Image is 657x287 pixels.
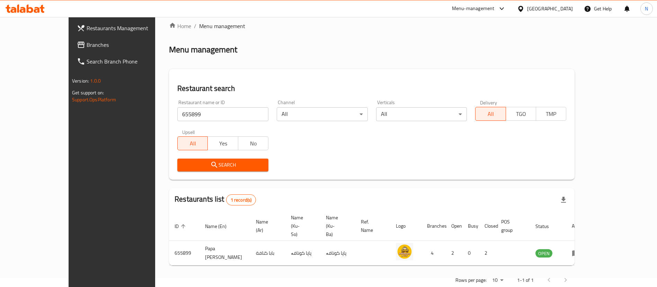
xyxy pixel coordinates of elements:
[390,211,421,241] th: Logo
[199,241,250,265] td: Papa [PERSON_NAME]
[182,129,195,134] label: Upsell
[285,241,320,265] td: پاپا کونافە
[71,20,178,36] a: Restaurants Management
[211,138,235,149] span: Yes
[169,44,237,55] h2: Menu management
[90,76,101,85] span: 1.0.0
[517,276,534,285] p: 1-1 of 1
[199,22,245,30] span: Menu management
[320,241,355,265] td: پاپا کونافە
[72,76,89,85] span: Version:
[87,24,173,32] span: Restaurants Management
[177,136,208,150] button: All
[572,249,585,257] div: Menu
[175,222,188,230] span: ID
[536,107,566,121] button: TMP
[361,218,382,234] span: Ref. Name
[566,211,590,241] th: Action
[241,138,266,149] span: No
[180,138,205,149] span: All
[277,107,368,121] div: All
[555,192,572,208] div: Export file
[194,22,196,30] li: /
[256,218,277,234] span: Name (Ar)
[535,250,552,258] span: OPEN
[539,109,563,119] span: TMP
[71,36,178,53] a: Branches
[478,109,503,119] span: All
[169,22,575,30] nav: breadcrumb
[462,211,479,241] th: Busy
[645,5,648,12] span: N
[446,241,462,265] td: 2
[169,241,199,265] td: 655899
[207,136,238,150] button: Yes
[479,241,496,265] td: 2
[501,218,522,234] span: POS group
[169,22,191,30] a: Home
[446,211,462,241] th: Open
[527,5,573,12] div: [GEOGRAPHIC_DATA]
[169,211,590,265] table: enhanced table
[506,107,536,121] button: TGO
[475,107,506,121] button: All
[509,109,533,119] span: TGO
[72,95,116,104] a: Support.OpsPlatform
[326,213,347,238] span: Name (Ku-Ba)
[238,136,268,150] button: No
[421,211,446,241] th: Branches
[87,57,173,66] span: Search Branch Phone
[291,213,312,238] span: Name (Ku-So)
[535,222,558,230] span: Status
[71,53,178,70] a: Search Branch Phone
[479,211,496,241] th: Closed
[177,107,268,121] input: Search for restaurant name or ID..
[183,161,263,169] span: Search
[462,241,479,265] td: 0
[177,159,268,171] button: Search
[376,107,467,121] div: All
[175,194,256,205] h2: Restaurants list
[396,243,413,260] img: Papa Kanafa
[452,5,495,13] div: Menu-management
[177,83,566,94] h2: Restaurant search
[205,222,236,230] span: Name (En)
[227,197,256,203] span: 1 record(s)
[455,276,487,285] p: Rows per page:
[250,241,285,265] td: بابا كنافة
[421,241,446,265] td: 4
[489,275,506,286] div: Rows per page:
[480,100,497,105] label: Delivery
[72,88,104,97] span: Get support on:
[226,194,256,205] div: Total records count
[87,41,173,49] span: Branches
